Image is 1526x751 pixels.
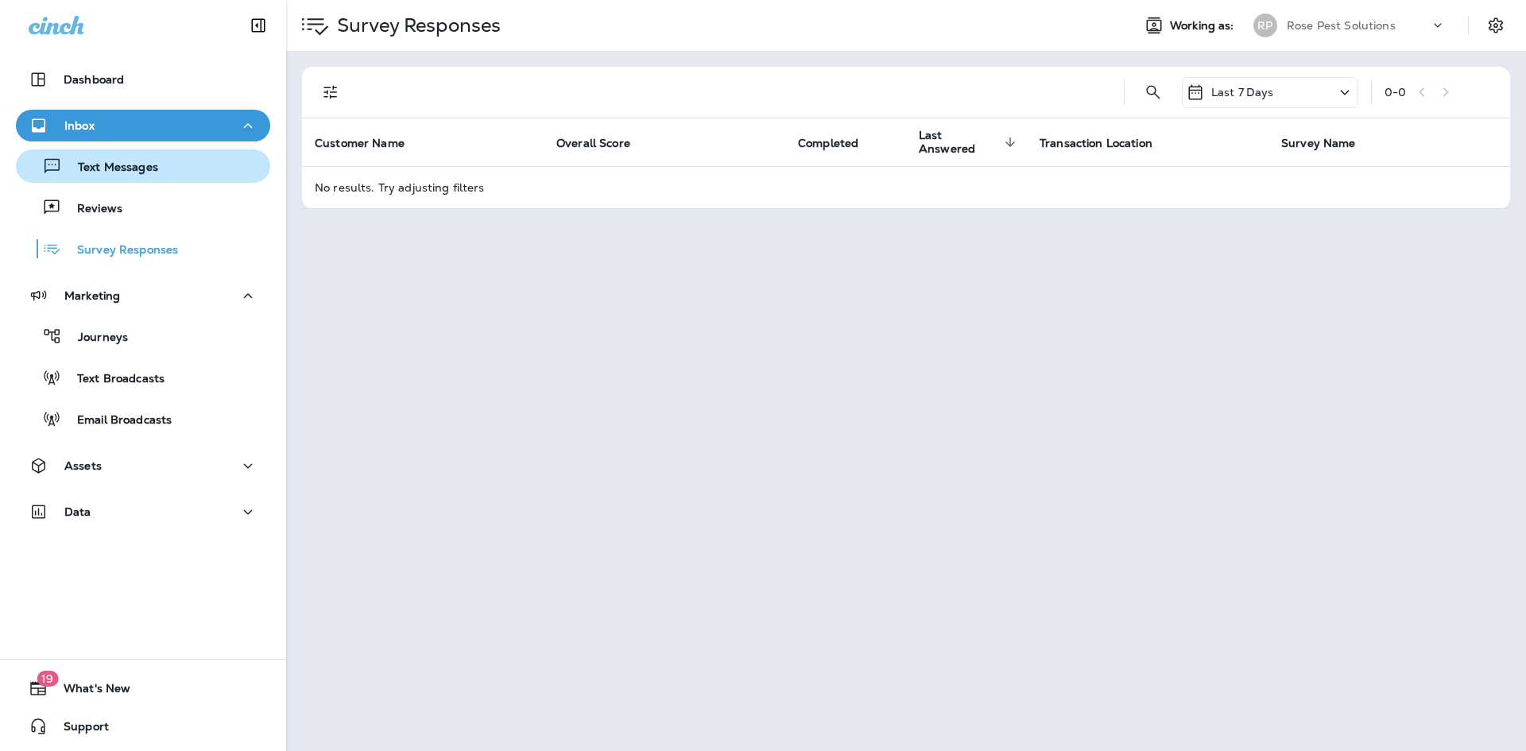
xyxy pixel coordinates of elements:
button: Settings [1481,11,1510,40]
p: Data [64,505,91,518]
span: Support [48,720,109,739]
button: Email Broadcasts [16,402,270,436]
span: Survey Name [1281,137,1356,150]
span: Completed [798,137,858,150]
p: Email Broadcasts [61,413,172,428]
span: Overall Score [556,136,651,150]
p: Text Broadcasts [61,372,165,387]
button: Dashboard [16,64,270,95]
p: Survey Responses [61,243,178,258]
button: Assets [16,450,270,482]
span: Customer Name [315,136,425,150]
span: Last Answered [919,129,1021,156]
button: Marketing [16,280,270,312]
p: Rose Pest Solutions [1287,19,1396,32]
button: Data [16,496,270,528]
button: Text Messages [16,149,270,183]
button: Filters [315,76,347,108]
div: 0 - 0 [1385,86,1406,99]
button: Journeys [16,319,270,353]
p: Text Messages [62,161,158,176]
button: Reviews [16,191,270,224]
button: Search Survey Responses [1137,76,1169,108]
span: What's New [48,682,130,701]
div: RP [1253,14,1277,37]
span: Transaction Location [1040,136,1173,150]
p: Inbox [64,119,95,132]
button: Collapse Sidebar [236,10,281,41]
button: Survey Responses [16,232,270,265]
td: No results. Try adjusting filters [302,166,1510,208]
button: Support [16,710,270,742]
p: Survey Responses [331,14,501,37]
p: Last 7 Days [1211,86,1274,99]
span: Completed [798,136,879,150]
button: Inbox [16,110,270,141]
span: Customer Name [315,137,405,150]
p: Reviews [61,202,122,217]
p: Marketing [64,289,120,302]
span: Transaction Location [1040,137,1152,150]
span: Overall Score [556,137,630,150]
p: Journeys [62,331,128,346]
p: Dashboard [64,73,124,86]
span: Working as: [1170,19,1237,33]
span: Survey Name [1281,136,1377,150]
button: Text Broadcasts [16,361,270,394]
span: 19 [37,671,58,687]
p: Assets [64,459,102,472]
button: 19What's New [16,672,270,704]
span: Last Answered [919,129,1000,156]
